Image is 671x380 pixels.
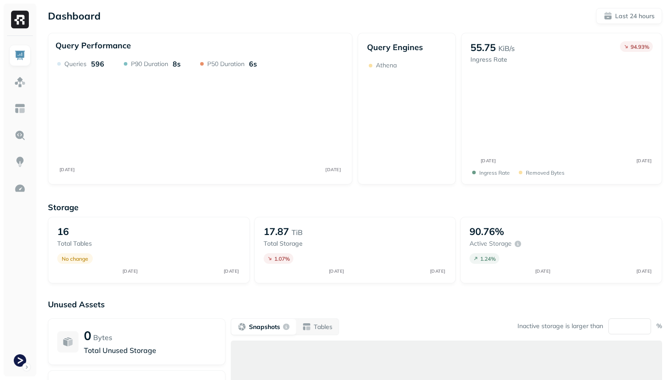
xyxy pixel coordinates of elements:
[249,59,257,68] p: 6s
[615,12,655,20] p: Last 24 hours
[526,169,564,176] p: Removed bytes
[48,299,662,309] p: Unused Assets
[57,225,69,238] p: 16
[11,11,29,28] img: Ryft
[14,103,26,114] img: Asset Explorer
[57,239,121,248] p: Total tables
[48,10,101,22] p: Dashboard
[325,167,341,172] tspan: [DATE]
[224,268,239,274] tspan: [DATE]
[48,202,662,212] p: Storage
[14,156,26,168] img: Insights
[596,8,662,24] button: Last 24 hours
[122,268,138,274] tspan: [DATE]
[14,76,26,88] img: Assets
[376,61,397,70] p: Athena
[292,227,303,238] p: TiB
[59,167,75,172] tspan: [DATE]
[55,40,131,51] p: Query Performance
[470,55,515,64] p: Ingress Rate
[636,158,651,164] tspan: [DATE]
[329,268,344,274] tspan: [DATE]
[470,41,496,54] p: 55.75
[430,268,446,274] tspan: [DATE]
[498,43,515,54] p: KiB/s
[14,129,26,141] img: Query Explorer
[470,239,512,248] p: Active storage
[264,225,289,238] p: 17.87
[314,323,332,331] p: Tables
[84,328,91,343] p: 0
[480,255,496,262] p: 1.24 %
[64,60,87,68] p: Queries
[656,322,662,330] p: %
[480,158,496,164] tspan: [DATE]
[636,268,651,274] tspan: [DATE]
[535,268,550,274] tspan: [DATE]
[274,255,290,262] p: 1.07 %
[14,354,26,367] img: Terminal
[93,332,112,343] p: Bytes
[84,345,216,356] p: Total Unused Storage
[479,169,510,176] p: Ingress Rate
[517,322,603,330] p: Inactive storage is larger than
[367,42,446,52] p: Query Engines
[14,50,26,61] img: Dashboard
[131,60,168,68] p: P90 Duration
[249,323,280,331] p: Snapshots
[470,225,504,238] p: 90.76%
[207,60,245,68] p: P50 Duration
[91,59,104,68] p: 596
[62,255,88,262] p: No change
[264,239,328,248] p: Total storage
[631,43,649,50] p: 94.93 %
[173,59,181,68] p: 8s
[14,183,26,194] img: Optimization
